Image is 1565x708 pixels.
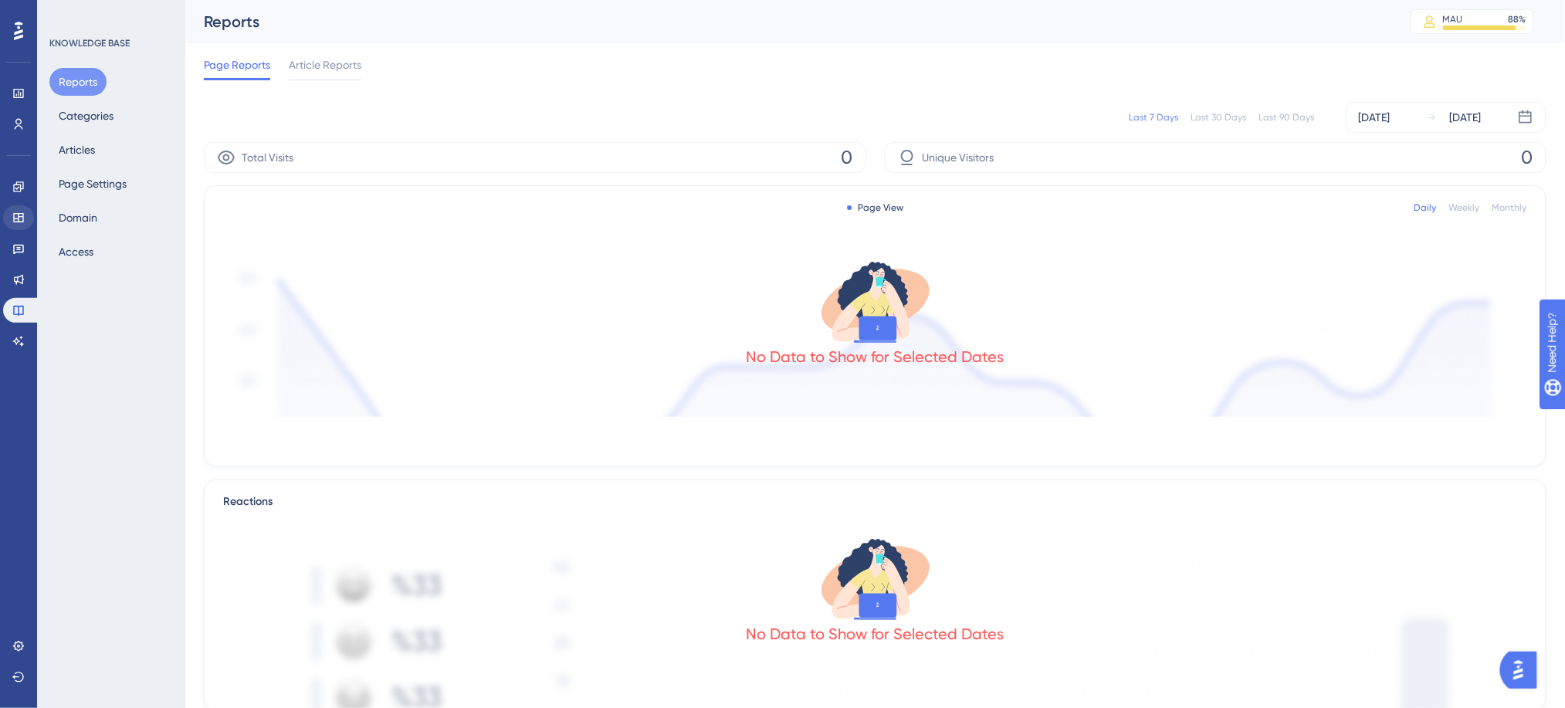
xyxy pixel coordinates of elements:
button: Domain [49,204,107,232]
div: MAU [1443,13,1463,25]
div: Page View [847,202,903,214]
span: Article Reports [289,56,361,74]
div: No Data to Show for Selected Dates [747,623,1004,645]
span: Total Visits [242,148,293,167]
div: Reports [204,11,1372,32]
span: Page Reports [204,56,270,74]
button: Categories [49,102,123,130]
div: No Data to Show for Selected Dates [747,346,1004,368]
div: Last 30 Days [1191,111,1247,124]
div: Weekly [1449,202,1480,214]
button: Reports [49,68,107,96]
span: 0 [842,145,853,170]
div: 88 % [1509,13,1526,25]
div: [DATE] [1450,108,1482,127]
iframe: UserGuiding AI Assistant Launcher [1500,647,1546,693]
div: KNOWLEDGE BASE [49,37,130,49]
span: 0 [1522,145,1533,170]
span: Unique Visitors [923,148,994,167]
span: Need Help? [36,4,97,22]
div: Last 90 Days [1259,111,1315,124]
div: Monthly [1492,202,1527,214]
div: Reactions [223,493,1527,511]
div: Last 7 Days [1130,111,1179,124]
button: Articles [49,136,104,164]
button: Access [49,238,103,266]
button: Page Settings [49,170,136,198]
div: [DATE] [1359,108,1391,127]
div: Daily [1414,202,1437,214]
